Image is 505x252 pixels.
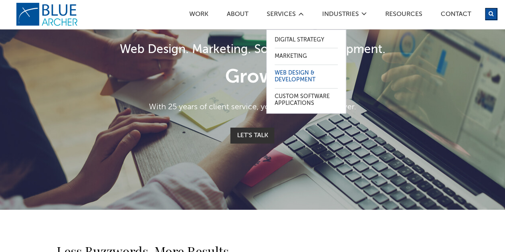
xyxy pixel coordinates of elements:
[230,128,274,144] a: Let's Talk
[189,11,209,20] a: Work
[16,2,80,26] a: logo
[225,68,275,87] span: Grow
[440,11,471,20] a: Contact
[266,11,296,20] a: SERVICES
[275,48,338,65] a: Marketing
[57,101,448,113] p: With 25 years of client service, you can trust us to deliver.
[275,32,338,48] a: Digital Strategy
[275,65,338,88] a: Web Design & Development
[322,11,359,20] a: Industries
[57,41,448,59] h1: Web Design. Marketing. Software Development.
[275,89,338,112] a: Custom Software Applications
[226,11,249,20] a: ABOUT
[385,11,423,20] a: Resources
